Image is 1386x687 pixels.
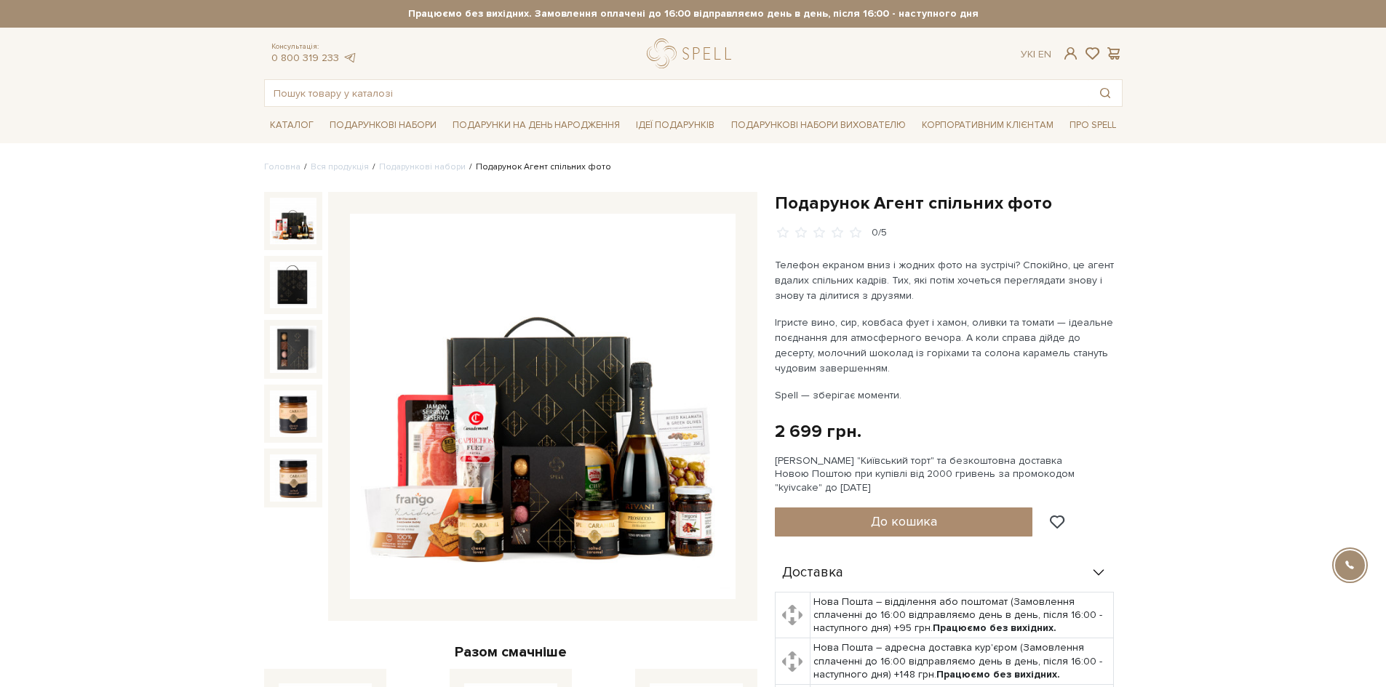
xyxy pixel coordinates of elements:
[1033,48,1035,60] span: |
[725,113,912,137] a: Подарункові набори вихователю
[811,638,1114,685] td: Нова Пошта – адресна доставка кур'єром (Замовлення сплаченні до 16:00 відправляємо день в день, п...
[775,257,1116,303] p: Телефон екраном вниз і жодних фото на зустрічі? Спокійно, це агент вдалих спільних кадрів. Тих, я...
[936,668,1060,680] b: Працюємо без вихідних.
[350,214,736,599] img: Подарунок Агент спільних фото
[1064,114,1122,137] a: Про Spell
[271,42,357,52] span: Консультація:
[811,592,1114,638] td: Нова Пошта – відділення або поштомат (Замовлення сплаченні до 16:00 відправляємо день в день, піс...
[265,80,1088,106] input: Пошук товару у каталозі
[271,52,339,64] a: 0 800 319 233
[775,420,861,443] div: 2 699 грн.
[1038,48,1051,60] a: En
[871,513,937,529] span: До кошика
[311,161,369,172] a: Вся продукція
[775,192,1123,214] h1: Подарунок Агент спільних фото
[1088,80,1122,106] button: Пошук товару у каталозі
[379,161,466,172] a: Подарункові набори
[324,114,442,137] a: Подарункові набори
[270,454,316,501] img: Подарунок Агент спільних фото
[264,161,300,172] a: Головна
[343,52,357,64] a: telegram
[916,113,1059,137] a: Корпоративним клієнтам
[872,226,887,240] div: 0/5
[775,507,1033,537] button: До кошика
[270,262,316,308] img: Подарунок Агент спільних фото
[466,161,611,174] li: Подарунок Агент спільних фото
[264,114,319,137] a: Каталог
[775,387,1116,403] p: Spell — зберігає моменти.
[775,454,1123,494] div: [PERSON_NAME] "Київський торт" та безкоштовна доставка Новою Поштою при купівлі від 2000 гривень ...
[630,114,720,137] a: Ідеї подарунків
[782,566,843,579] span: Доставка
[647,39,738,68] a: logo
[270,326,316,372] img: Подарунок Агент спільних фото
[933,622,1056,634] b: Працюємо без вихідних.
[270,390,316,437] img: Подарунок Агент спільних фото
[264,7,1123,20] strong: Працюємо без вихідних. Замовлення оплачені до 16:00 відправляємо день в день, після 16:00 - насту...
[1021,48,1051,61] div: Ук
[775,315,1116,376] p: Ігристе вино, сир, ковбаса фует і хамон, оливки та томати — ідеальне поєднання для атмосферного в...
[447,114,626,137] a: Подарунки на День народження
[270,198,316,244] img: Подарунок Агент спільних фото
[264,643,757,662] div: Разом смачніше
